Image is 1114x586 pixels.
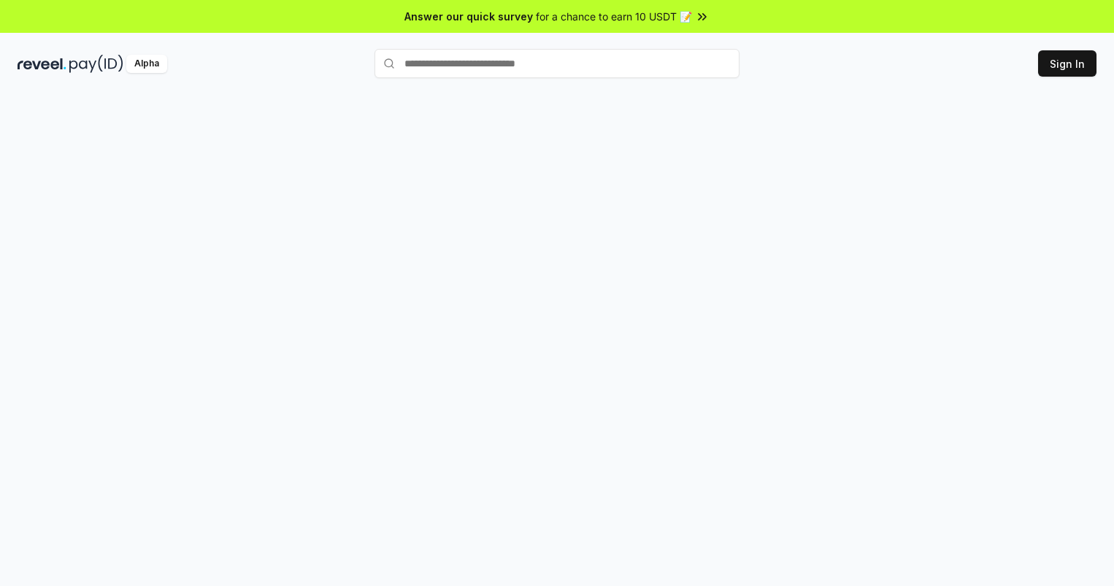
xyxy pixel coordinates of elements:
span: Answer our quick survey [404,9,533,24]
img: pay_id [69,55,123,73]
button: Sign In [1038,50,1096,77]
span: for a chance to earn 10 USDT 📝 [536,9,692,24]
div: Alpha [126,55,167,73]
img: reveel_dark [18,55,66,73]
